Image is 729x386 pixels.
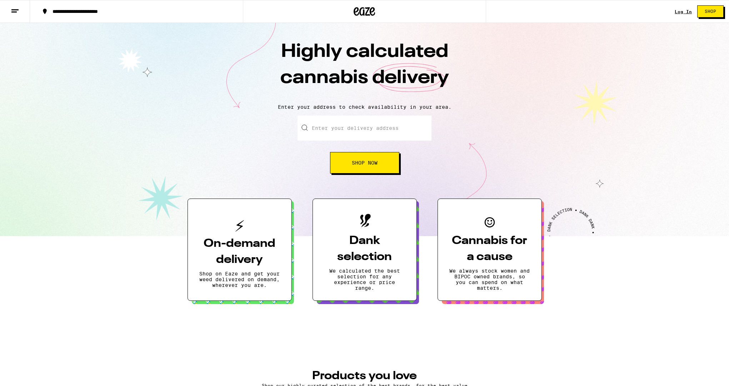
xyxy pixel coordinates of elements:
input: Enter your delivery address [298,116,431,141]
p: Enter your address to check availability in your area. [7,104,722,110]
h3: Cannabis for a cause [449,233,530,265]
h3: PRODUCTS YOU LOVE [195,370,535,382]
p: Shop on Eaze and get your weed delivered on demand, wherever you are. [199,271,280,288]
button: Shop [697,5,724,18]
p: We calculated the best selection for any experience or price range. [324,268,405,291]
h3: Dank selection [324,233,405,265]
h3: On-demand delivery [199,236,280,268]
button: Shop Now [330,152,399,174]
span: Shop [705,9,716,14]
p: We always stock women and BIPOC owned brands, so you can spend on what matters. [449,268,530,291]
button: Cannabis for a causeWe always stock women and BIPOC owned brands, so you can spend on what matters. [438,199,542,301]
a: Log In [675,9,692,14]
h1: Highly calculated cannabis delivery [240,39,490,98]
button: On-demand deliveryShop on Eaze and get your weed delivered on demand, wherever you are. [188,199,292,301]
button: Dank selectionWe calculated the best selection for any experience or price range. [313,199,417,301]
a: Shop [692,5,729,18]
span: Shop Now [352,160,378,165]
